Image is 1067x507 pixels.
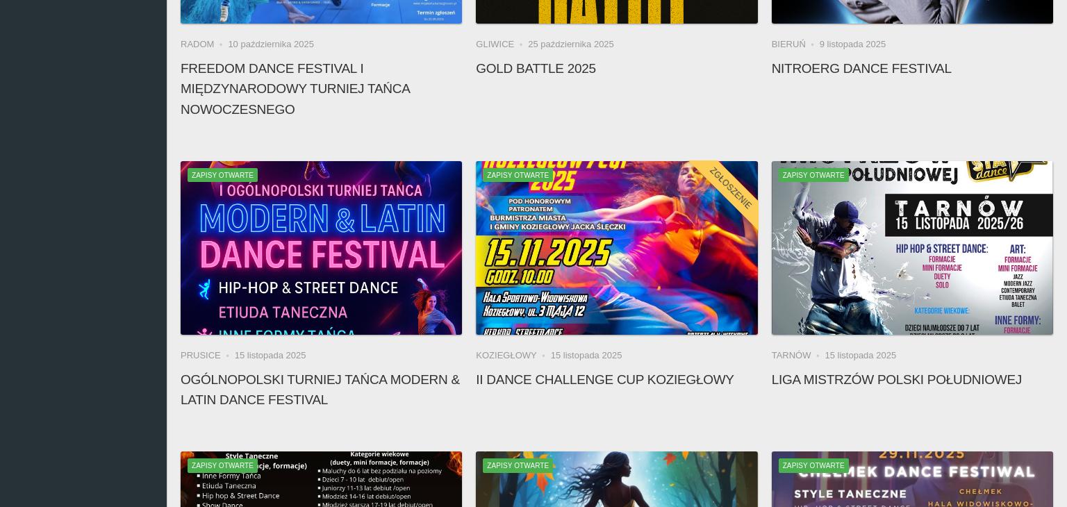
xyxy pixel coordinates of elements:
[476,349,550,363] li: Koziegłowy
[476,161,757,335] a: II Dance Challenge Cup KOZIEGŁOWYZapisy otwarteZgłoszenie
[476,38,528,51] li: Gliwice
[686,144,775,232] div: Zgłoszenie
[181,161,462,335] img: Ogólnopolski Turniej Tańca MODERN & LATIN DANCE FESTIVAL
[772,161,1053,335] img: Liga Mistrzów Polski Południowej
[181,58,462,119] h4: FREEDOM DANCE FESTIVAL I Międzynarodowy Turniej Tańca Nowoczesnego
[181,161,462,335] a: Ogólnopolski Turniej Tańca MODERN & LATIN DANCE FESTIVALZapisy otwarte
[772,161,1053,335] a: Liga Mistrzów Polski PołudniowejZapisy otwarte
[772,349,825,363] li: Tarnów
[528,38,614,51] li: 25 października 2025
[825,349,896,363] li: 15 listopada 2025
[779,168,849,182] span: Zapisy otwarte
[181,349,235,363] li: Prusice
[228,38,314,51] li: 10 października 2025
[235,349,306,363] li: 15 listopada 2025
[483,458,553,472] span: Zapisy otwarte
[476,161,757,335] img: II Dance Challenge Cup KOZIEGŁOWY
[188,168,258,182] span: Zapisy otwarte
[772,369,1053,390] h4: Liga Mistrzów Polski Południowej
[181,369,462,410] h4: Ogólnopolski Turniej Tańca MODERN & LATIN DANCE FESTIVAL
[551,349,622,363] li: 15 listopada 2025
[181,38,228,51] li: Radom
[476,58,757,78] h4: Gold Battle 2025
[772,58,1053,78] h4: NitroErg Dance Festival
[779,458,849,472] span: Zapisy otwarte
[820,38,886,51] li: 9 listopada 2025
[483,168,553,182] span: Zapisy otwarte
[772,38,820,51] li: Bieruń
[188,458,258,472] span: Zapisy otwarte
[476,369,757,390] h4: II Dance Challenge Cup KOZIEGŁOWY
